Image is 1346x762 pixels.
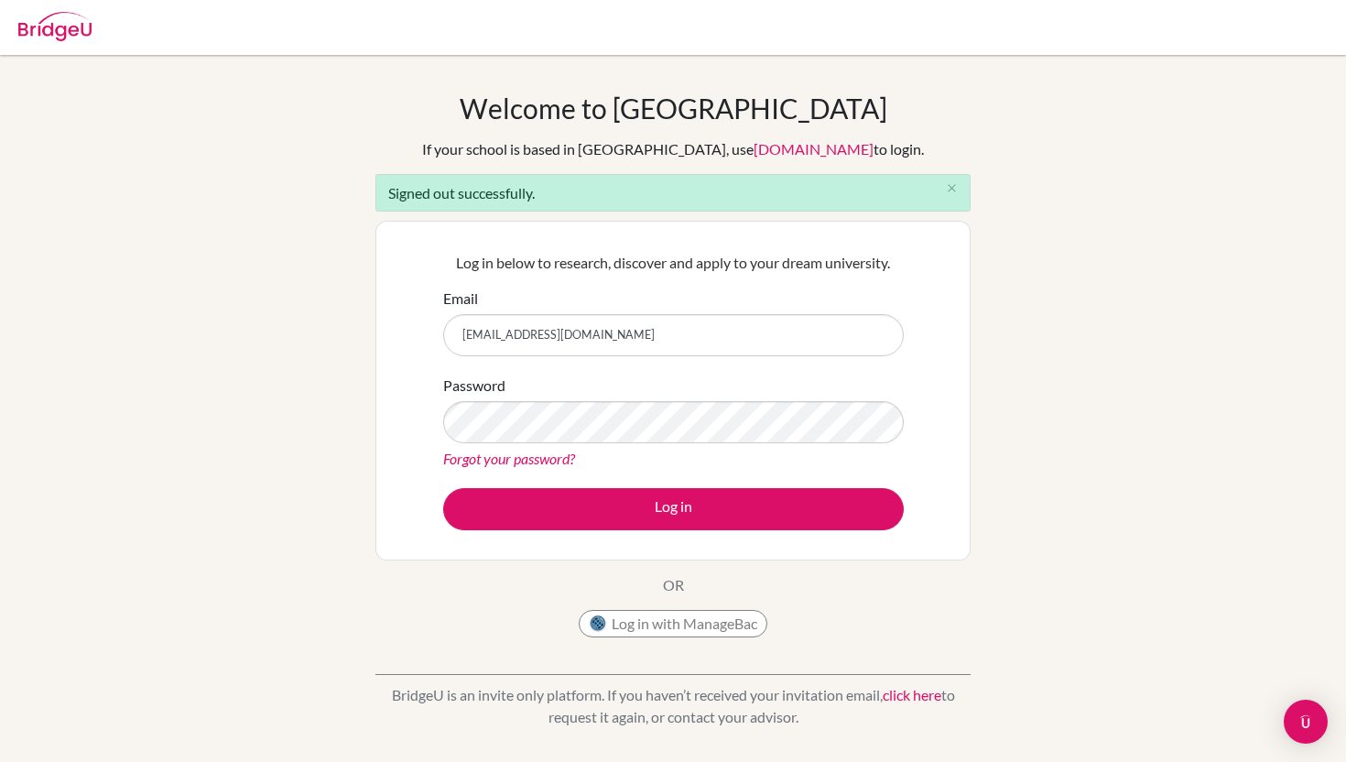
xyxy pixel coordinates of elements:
a: [DOMAIN_NAME] [754,140,874,158]
a: click here [883,686,941,703]
img: Bridge-U [18,12,92,41]
button: Log in [443,488,904,530]
a: Forgot your password? [443,450,575,467]
button: Log in with ManageBac [579,610,767,637]
div: Signed out successfully. [375,174,971,212]
h1: Welcome to [GEOGRAPHIC_DATA] [460,92,887,125]
i: close [945,181,959,195]
button: Close [933,175,970,202]
div: If your school is based in [GEOGRAPHIC_DATA], use to login. [422,138,924,160]
p: Log in below to research, discover and apply to your dream university. [443,252,904,274]
p: OR [663,574,684,596]
label: Email [443,288,478,310]
label: Password [443,375,505,397]
div: Open Intercom Messenger [1284,700,1328,744]
p: BridgeU is an invite only platform. If you haven’t received your invitation email, to request it ... [375,684,971,728]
